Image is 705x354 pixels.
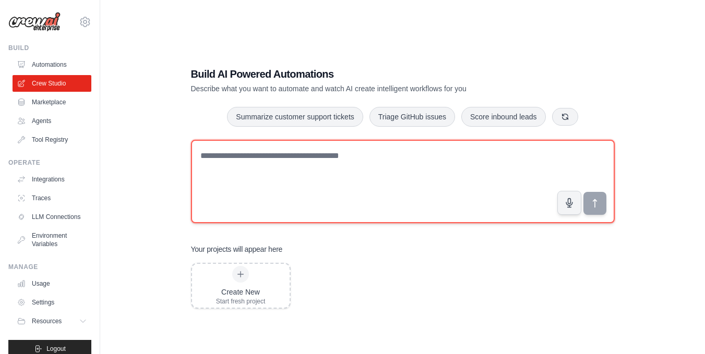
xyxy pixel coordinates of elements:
span: Resources [32,317,62,325]
button: Summarize customer support tickets [227,107,363,127]
span: Logout [46,345,66,353]
a: Tool Registry [13,131,91,148]
a: Traces [13,190,91,206]
div: Operate [8,158,91,167]
button: Click to speak your automation idea [557,191,581,215]
a: Agents [13,113,91,129]
button: Triage GitHub issues [369,107,455,127]
h1: Build AI Powered Automations [191,67,542,81]
img: Logo [8,12,61,32]
a: Automations [13,56,91,73]
a: LLM Connections [13,209,91,225]
div: Build [8,44,91,52]
a: Crew Studio [13,75,91,92]
a: Environment Variables [13,227,91,252]
button: Resources [13,313,91,329]
button: Get new suggestions [552,108,578,126]
p: Describe what you want to automate and watch AI create intelligent workflows for you [191,83,542,94]
div: Create New [216,287,266,297]
a: Integrations [13,171,91,188]
a: Usage [13,275,91,292]
a: Settings [13,294,91,311]
h3: Your projects will appear here [191,244,283,254]
div: Start fresh project [216,297,266,306]
button: Score inbound leads [461,107,546,127]
div: Manage [8,263,91,271]
a: Marketplace [13,94,91,111]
